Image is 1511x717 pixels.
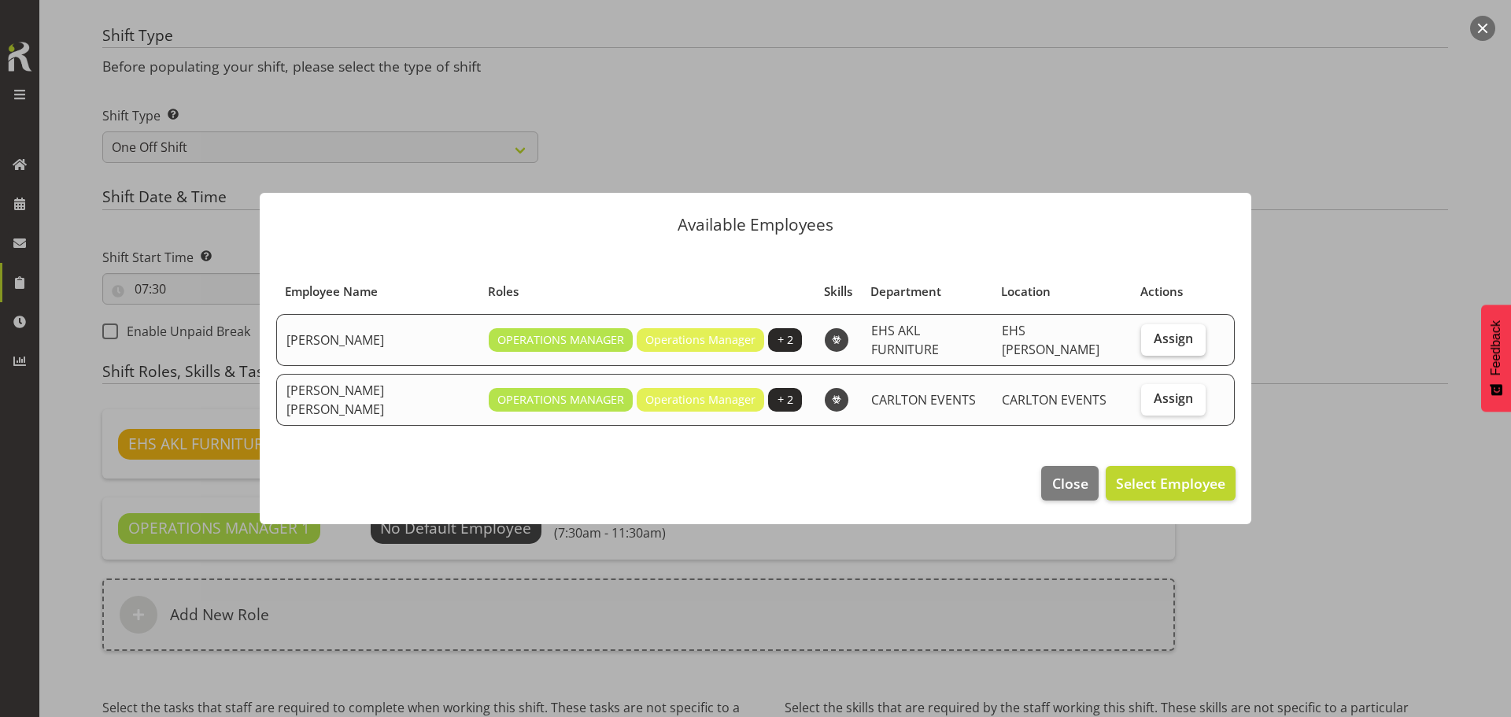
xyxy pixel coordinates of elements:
[1002,391,1106,408] span: CARLTON EVENTS
[1489,320,1503,375] span: Feedback
[1002,322,1099,358] span: EHS [PERSON_NAME]
[1001,283,1051,301] span: Location
[1154,331,1193,346] span: Assign
[276,314,479,366] td: [PERSON_NAME]
[1140,283,1183,301] span: Actions
[870,283,941,301] span: Department
[497,331,624,349] span: OPERATIONS MANAGER
[488,283,519,301] span: Roles
[778,331,793,349] span: + 2
[871,322,939,358] span: EHS AKL FURNITURE
[275,216,1236,233] p: Available Employees
[778,391,793,408] span: + 2
[645,391,755,408] span: Operations Manager
[1041,466,1098,501] button: Close
[824,283,852,301] span: Skills
[276,374,479,426] td: [PERSON_NAME] [PERSON_NAME]
[285,283,378,301] span: Employee Name
[1052,473,1088,493] span: Close
[497,391,624,408] span: OPERATIONS MANAGER
[1106,466,1236,501] button: Select Employee
[645,331,755,349] span: Operations Manager
[1481,305,1511,412] button: Feedback - Show survey
[871,391,976,408] span: CARLTON EVENTS
[1154,390,1193,406] span: Assign
[1116,474,1225,493] span: Select Employee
